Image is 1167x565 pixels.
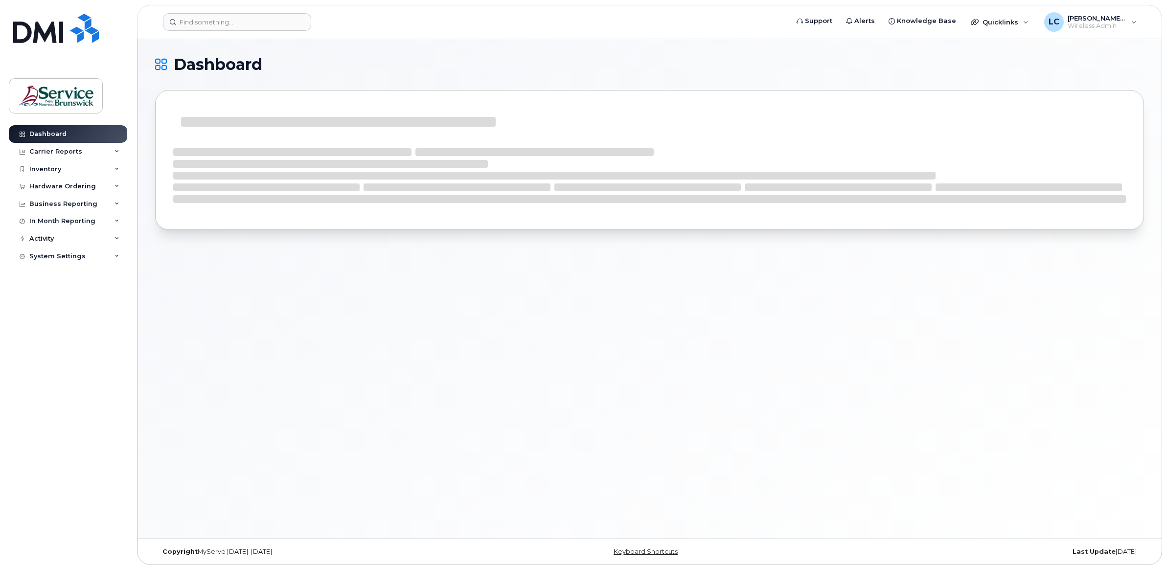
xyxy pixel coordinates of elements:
strong: Copyright [162,548,198,555]
div: MyServe [DATE]–[DATE] [155,548,485,556]
a: Keyboard Shortcuts [614,548,678,555]
strong: Last Update [1073,548,1116,555]
span: Dashboard [174,57,262,72]
div: [DATE] [814,548,1144,556]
